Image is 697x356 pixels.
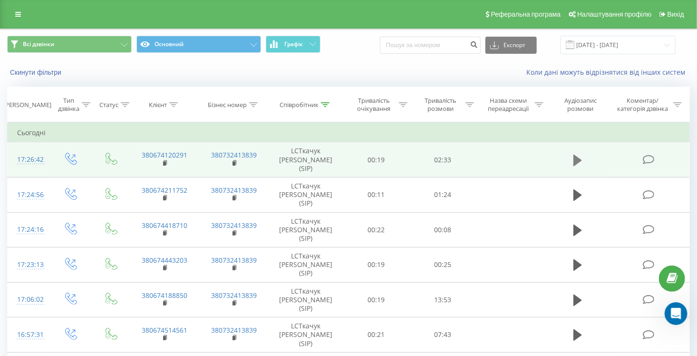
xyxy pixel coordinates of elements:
[6,4,24,22] button: go back
[269,142,343,178] td: LCТкачук [PERSON_NAME] (SIP)
[284,41,303,48] span: Графік
[136,36,261,53] button: Основний
[46,12,95,21] p: Active 30m ago
[668,10,684,18] span: Вихід
[280,101,319,109] div: Співробітник
[211,186,257,195] a: 380732413839
[211,326,257,335] a: 380732413839
[211,291,257,300] a: 380732413839
[142,256,187,265] a: 380674443203
[142,291,187,300] a: 380674188850
[410,247,476,283] td: 00:25
[485,37,537,54] button: Експорт
[266,36,320,53] button: Графік
[343,177,410,212] td: 00:11
[208,101,247,109] div: Бізнес номер
[142,326,187,335] a: 380674514561
[46,5,84,12] h1: Oleksandr
[15,262,22,269] button: Emoji picker
[577,10,651,18] span: Налаштування профілю
[17,186,40,204] div: 17:24:56
[7,68,66,77] button: Скинути фільтри
[269,317,343,353] td: LCТкачук [PERSON_NAME] (SIP)
[343,317,410,353] td: 00:21
[142,186,187,195] a: 380674211752
[410,142,476,178] td: 02:33
[491,10,561,18] span: Реферальна програма
[343,212,410,247] td: 00:22
[269,212,343,247] td: LCТкачук [PERSON_NAME] (SIP)
[343,282,410,317] td: 00:19
[99,101,118,109] div: Статус
[410,177,476,212] td: 01:24
[4,101,52,109] div: [PERSON_NAME]
[142,150,187,159] a: 380674120291
[17,326,40,344] div: 16:57:31
[343,247,410,283] td: 00:19
[149,101,167,109] div: Клієнт
[17,220,40,239] div: 17:24:16
[410,317,476,353] td: 07:43
[23,40,54,48] span: Всі дзвінки
[27,5,42,20] img: Profile image for Oleksandr
[30,262,38,269] button: Gif picker
[17,256,40,274] div: 17:23:13
[665,302,687,325] iframe: Intercom live chat
[15,114,148,132] div: 📌 зрозуміти, як АІ допоможе у виявленні інсайтів із розмов;
[485,97,532,113] div: Назва схеми переадресації
[15,90,148,109] div: 📌 отримати повну інформацію про функціонал AI-аналізу дзвінків;
[269,282,343,317] td: LCТкачук [PERSON_NAME] (SIP)
[8,242,182,258] textarea: Message…
[17,290,40,309] div: 17:06:02
[554,97,608,113] div: Аудіозапис розмови
[15,224,71,230] div: Oleksandr • 1h ago
[7,36,132,53] button: Всі дзвінки
[8,123,690,142] td: Сьогодні
[163,258,178,273] button: Send a message…
[58,97,79,113] div: Тип дзвінка
[410,212,476,247] td: 00:08
[211,221,257,230] a: 380732413839
[167,4,184,21] div: Close
[15,160,148,179] div: 📌 оцінити переваги для для себе і бізнесу вже на старті.
[15,48,148,85] div: Щоб ефективно запровадити AI-функціонал та отримати максимум користі, звертайся прямо зараз до на...
[526,68,690,77] a: Коли дані можуть відрізнятися вiд інших систем
[410,282,476,317] td: 13:53
[15,137,148,156] div: 📌 дізнатися, як впровадити функцію максимально ефективно;
[269,247,343,283] td: LCТкачук [PERSON_NAME] (SIP)
[211,256,257,265] a: 380732413839
[343,142,410,178] td: 00:19
[418,97,463,113] div: Тривалість розмови
[269,177,343,212] td: LCТкачук [PERSON_NAME] (SIP)
[45,262,53,269] button: Upload attachment
[352,97,397,113] div: Тривалість очікування
[380,37,481,54] input: Пошук за номером
[615,97,671,113] div: Коментар/категорія дзвінка
[15,184,148,212] div: Консультація займе мінімум часу, але дасть максимум користі для оптимізації роботи з клієнтами.
[211,150,257,159] a: 380732413839
[17,150,40,169] div: 17:26:42
[149,4,167,22] button: Home
[142,221,187,230] a: 380674418710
